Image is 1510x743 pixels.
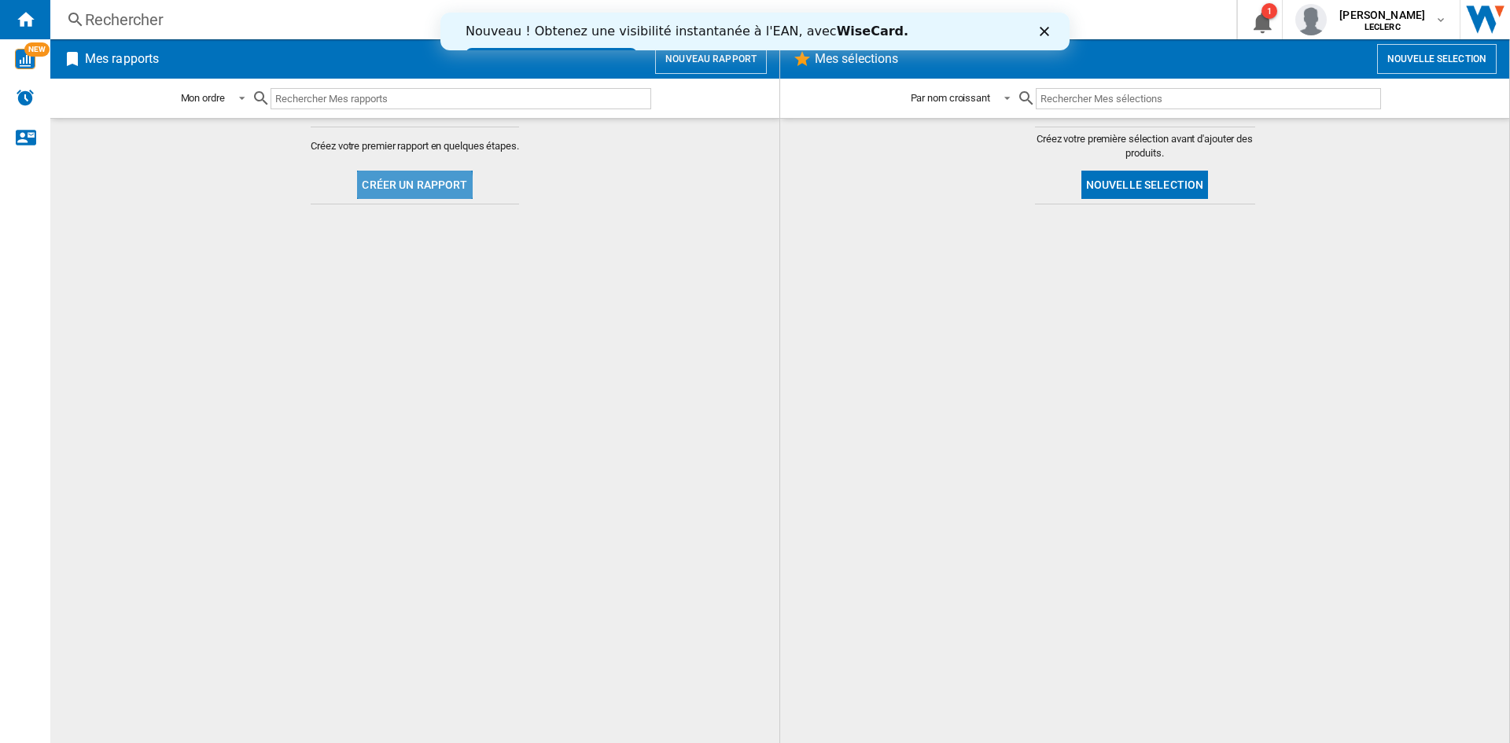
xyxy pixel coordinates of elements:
h2: Mes rapports [82,44,162,74]
input: Rechercher Mes rapports [271,88,651,109]
div: Rechercher [85,9,1195,31]
h2: Mes sélections [812,44,901,74]
button: Nouvelle selection [1377,44,1497,74]
button: Nouvelle selection [1081,171,1209,199]
div: Par nom croissant [911,92,990,104]
img: alerts-logo.svg [16,88,35,107]
span: NEW [24,42,50,57]
span: [PERSON_NAME] [1339,7,1425,23]
div: Mon ordre [181,92,225,104]
iframe: Intercom live chat bannière [440,13,1070,50]
div: Fermer [599,14,615,24]
a: Essayez dès maintenant ! [25,35,197,54]
button: Nouveau rapport [655,44,767,74]
input: Rechercher Mes sélections [1036,88,1381,109]
span: Créez votre premier rapport en quelques étapes. [311,139,518,153]
img: profile.jpg [1295,4,1327,35]
b: LECLERC [1365,22,1401,32]
button: Créer un rapport [357,171,472,199]
img: wise-card.svg [15,49,35,69]
div: 1 [1261,3,1277,19]
span: Créez votre première sélection avant d'ajouter des produits. [1035,132,1255,160]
